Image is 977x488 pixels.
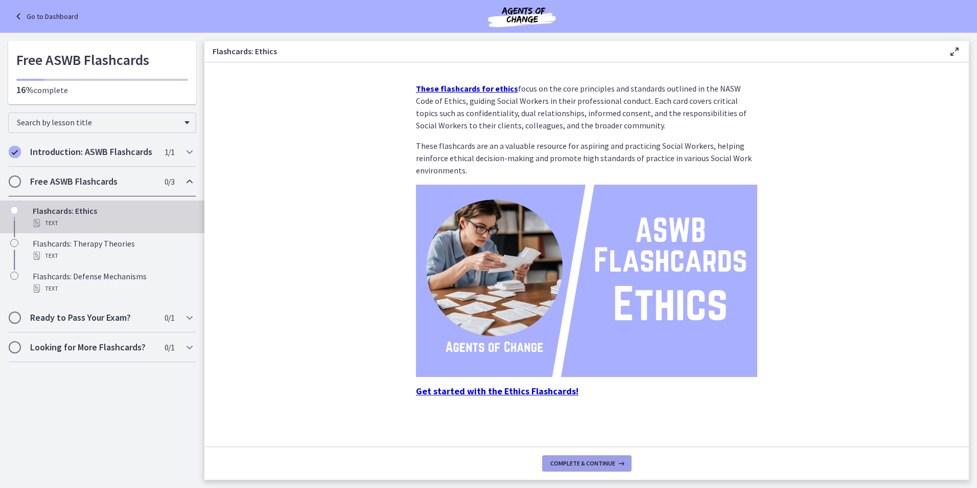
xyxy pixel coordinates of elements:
[17,117,179,127] span: Search by lesson title
[16,49,188,71] h1: Free ASWB Flashcards
[33,217,192,229] div: Text
[165,341,174,353] span: 0 / 1
[9,146,21,158] i: Completed
[33,282,192,295] div: Text
[33,250,192,262] div: Text
[33,270,192,295] div: Flashcards: Defense Mechanisms
[16,84,188,96] p: complete
[213,45,932,57] h3: Flashcards: Ethics
[416,140,757,176] p: These flashcards are an a valuable resource for aspiring and practicing Social Workers, helping r...
[542,455,632,472] button: Complete & continue
[416,82,757,131] p: focus on the core principles and standards outlined in the NASW Code of Ethics, guiding Social Wo...
[416,83,518,94] a: These flashcards for ethics
[8,113,196,133] div: Search by lesson title
[165,312,174,324] span: 0 / 1
[416,386,578,396] a: Get started with the Ethics Flashcards!
[30,146,155,158] h2: Introduction: ASWB Flashcards
[12,10,78,23] a: Go to Dashboard
[460,4,583,29] img: Agents of Change
[416,385,578,397] strong: Get started with the Ethics Flashcards!
[16,84,34,96] span: 16%
[416,185,757,377] img: ASWB_Flashcards_Ethics.png
[30,312,155,324] h2: Ready to Pass Your Exam?
[33,237,192,262] div: Flashcards: Therapy Theories
[165,175,174,188] span: 0 / 3
[33,205,192,229] div: Flashcards: Ethics
[550,459,615,468] span: Complete & continue
[165,146,174,158] span: 1 / 1
[30,341,155,353] h2: Looking for More Flashcards?
[30,175,155,188] h2: Free ASWB Flashcards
